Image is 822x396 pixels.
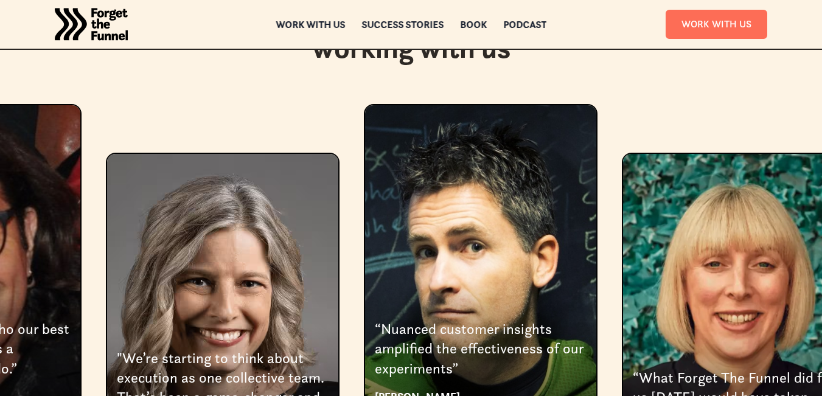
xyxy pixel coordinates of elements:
[276,20,345,29] a: Work with us
[460,20,487,29] a: Book
[503,20,546,29] a: Podcast
[375,319,587,378] div: “Nuanced customer insights amplified the effectiveness of our experiments”
[361,20,444,29] a: Success Stories
[666,10,767,38] a: Work With Us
